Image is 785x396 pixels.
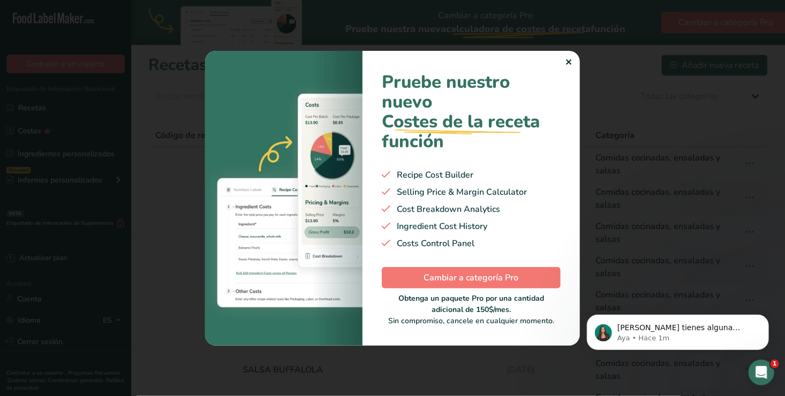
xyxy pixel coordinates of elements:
div: Recipe Cost Builder [382,169,561,181]
img: costing-image-1.bb94421.webp [205,51,363,346]
div: Cost Breakdown Analytics [382,203,561,216]
span: Cambiar a categoría Pro [424,271,519,284]
div: Ingredient Cost History [382,220,561,233]
span: 1 [771,360,779,368]
iframe: Intercom live chat [749,360,774,385]
button: Cambiar a categoría Pro [382,267,561,288]
div: Costs Control Panel [382,237,561,250]
div: Selling Price & Margin Calculator [382,186,561,199]
div: Obtenga un paquete Pro por una cantidad adicional de 150$/mes. [382,293,561,315]
h1: Pruebe nuestro nuevo función [382,72,561,151]
div: ✕ [565,56,572,69]
span: Costes de la receta [382,110,540,134]
div: Sin compromiso, cancele en cualquier momento. [382,293,561,326]
iframe: Intercom notifications mensaje [571,292,785,367]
